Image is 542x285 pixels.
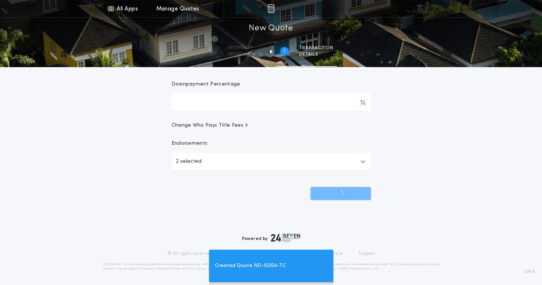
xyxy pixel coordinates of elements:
h1: New Quote [249,23,293,34]
input: Downpayment Percentage [172,94,371,111]
span: Transaction [299,45,333,51]
p: Endorsements [172,140,371,147]
span: Property [228,45,261,51]
span: information [228,52,261,57]
button: Change Who Pays Title Fees [172,122,371,129]
h2: 2 [283,48,286,54]
div: Powered by [242,233,300,242]
p: Downpayment Percentage [172,81,240,88]
span: Created Quote ND-10204-TC [215,262,286,270]
img: vs-icon [406,5,433,12]
p: 2 selected [176,157,201,166]
span: details [299,52,333,57]
button: 2 selected [172,153,371,170]
span: Change Who Pays Title Fees [172,122,249,129]
img: img [268,4,274,13]
img: logo [271,233,300,242]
